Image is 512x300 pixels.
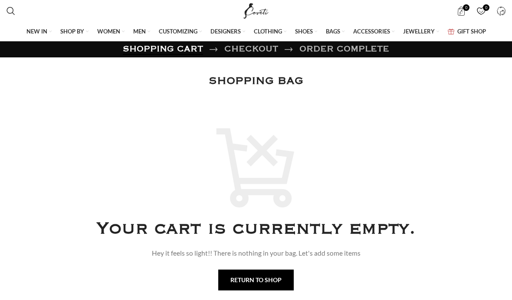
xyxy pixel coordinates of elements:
span: Order complete [299,42,389,57]
a: CLOTHING [254,23,286,41]
span: 0 [463,4,469,11]
span: JEWELLERY [403,27,435,35]
a: BAGS [326,23,345,41]
a: Shopping cart [123,42,203,57]
a: DESIGNERS [210,23,245,41]
span: WOMEN [97,27,120,35]
span: ACCESSORIES [353,27,390,35]
span: GIFT SHOP [457,27,486,35]
a: Checkout [224,42,278,57]
span: BAGS [326,27,340,35]
span: 0 [483,4,489,11]
a: CUSTOMIZING [159,23,202,41]
span: DESIGNERS [210,27,241,35]
a: WOMEN [97,23,125,41]
span: SHOES [295,27,313,35]
a: MEN [133,23,150,41]
h1: SHOPPING BAG [209,73,303,90]
a: SHOES [295,23,317,41]
a: Site logo [242,7,271,14]
div: Main navigation [2,23,510,41]
span: CUSTOMIZING [159,27,197,35]
a: NEW IN [26,23,52,41]
a: 0 [452,2,470,20]
span: Shopping cart [123,46,203,52]
span: SHOP BY [60,27,84,35]
div: Hey it feels so light!! There is nothing in your bag. Let's add some items [140,248,372,259]
span: CLOTHING [254,27,282,35]
a: ACCESSORIES [353,23,394,41]
a: Return to shop [218,270,294,290]
p: Your cart is currently empty. [7,128,505,241]
div: My Wishlist [472,2,490,20]
span: NEW IN [26,27,47,35]
a: Search [2,2,20,20]
a: 0 [472,2,490,20]
a: SHOP BY [60,23,89,41]
a: JEWELLERY [403,23,439,41]
a: GIFT SHOP [448,23,486,41]
img: GiftBag [448,29,454,34]
span: Checkout [224,46,278,52]
span: MEN [133,27,146,35]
